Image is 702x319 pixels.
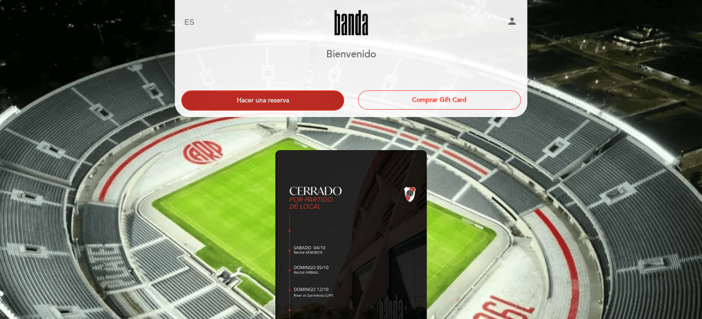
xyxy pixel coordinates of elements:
[358,90,521,110] button: Comprar Gift Card
[181,90,344,111] button: Hacer una reserva
[507,16,518,30] button: person
[326,49,376,60] h1: Bienvenido
[507,16,518,27] i: person
[294,10,408,35] a: Banda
